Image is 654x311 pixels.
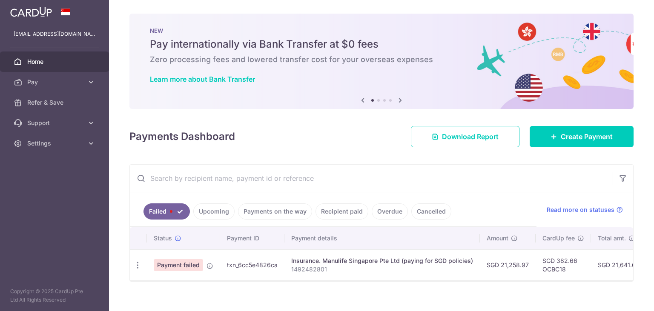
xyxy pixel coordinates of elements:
[487,234,508,243] span: Amount
[27,139,83,148] span: Settings
[27,78,83,86] span: Pay
[220,249,284,280] td: txn_6cc5e4826ca
[480,249,536,280] td: SGD 21,258.97
[150,37,613,51] h5: Pay internationally via Bank Transfer at $0 fees
[547,205,614,214] span: Read more on statuses
[291,265,473,274] p: 1492482801
[284,227,480,249] th: Payment details
[316,203,368,220] a: Recipient paid
[129,14,634,109] img: Bank transfer banner
[143,203,190,220] a: Failed
[27,98,83,107] span: Refer & Save
[536,249,591,280] td: SGD 382.66 OCBC18
[238,203,312,220] a: Payments on the way
[154,234,172,243] span: Status
[291,257,473,265] div: Insurance. Manulife Singapore Pte Ltd (paying for SGD policies)
[220,227,284,249] th: Payment ID
[547,205,623,214] a: Read more on statuses
[372,203,408,220] a: Overdue
[598,234,626,243] span: Total amt.
[27,119,83,127] span: Support
[14,30,95,38] p: [EMAIL_ADDRESS][DOMAIN_NAME]
[411,126,519,147] a: Download Report
[10,7,52,17] img: CardUp
[130,165,613,192] input: Search by recipient name, payment id or reference
[150,27,613,34] p: NEW
[129,129,235,144] h4: Payments Dashboard
[150,54,613,65] h6: Zero processing fees and lowered transfer cost for your overseas expenses
[27,57,83,66] span: Home
[154,259,203,271] span: Payment failed
[193,203,235,220] a: Upcoming
[542,234,575,243] span: CardUp fee
[599,285,645,307] iframe: Opens a widget where you can find more information
[530,126,634,147] a: Create Payment
[442,131,499,142] span: Download Report
[150,75,255,83] a: Learn more about Bank Transfer
[561,131,613,142] span: Create Payment
[411,203,451,220] a: Cancelled
[591,249,646,280] td: SGD 21,641.63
